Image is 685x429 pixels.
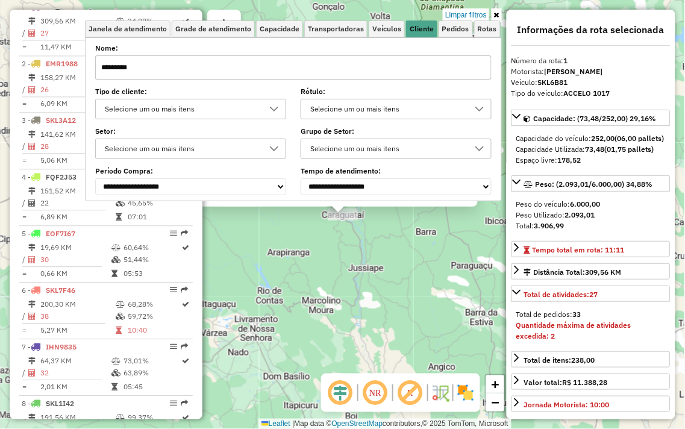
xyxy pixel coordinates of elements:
span: 3 - [22,116,76,125]
span: Janela de atendimento [89,25,167,33]
strong: SKL6B81 [538,78,568,87]
span: SKL7F46 [46,286,75,295]
a: Zoom out [486,393,504,412]
i: % de utilização da cubagem [116,313,125,320]
td: = [22,41,28,53]
strong: 238,00 [572,355,595,365]
i: Total de Atividades [28,30,36,37]
div: Peso: (2.093,01/6.000,00) 34,88% [511,194,671,236]
td: 27 [40,27,115,39]
strong: 73,48 [586,145,605,154]
td: 26 [40,84,115,96]
span: 8 - [22,399,74,408]
span: SKL1I42 [46,399,74,408]
span: IHN9835 [46,342,77,351]
a: Valor total:R$ 11.388,28 [511,374,671,390]
i: % de utilização do peso [111,244,120,251]
a: OpenStreetMap [332,419,383,428]
div: Selecione um ou mais itens [306,99,468,119]
strong: 1 [564,56,568,65]
span: 1 - [22,2,76,11]
i: Distância Total [28,187,36,195]
span: 4 - [22,172,77,181]
img: Exibir/Ocultar setores [456,383,475,402]
td: = [22,211,28,223]
i: Tempo total em rota [111,383,117,390]
div: Total de pedidos: [516,309,666,320]
i: Distância Total [28,301,36,308]
i: % de utilização da cubagem [111,369,120,377]
td: 158,27 KM [40,72,115,84]
em: Opções [170,230,177,237]
label: Tempo de atendimento: [301,166,492,177]
div: Capacidade: (73,48/252,00) 29,16% [511,128,671,171]
span: Rotas [478,25,497,33]
i: Rota otimizada [183,301,190,308]
span: Peso do veículo: [516,199,601,208]
span: 2 - [22,59,78,68]
strong: R$ 11.388,28 [563,378,608,387]
strong: [PERSON_NAME] [545,67,603,76]
a: Tempo total em rota: 11:11 [511,241,671,257]
div: Selecione um ou mais itens [306,139,468,158]
span: Ocultar deslocamento [326,378,355,407]
i: Rota otimizada [183,357,190,365]
div: Selecione um ou mais itens [101,139,263,158]
td: 11,47 KM [40,41,115,53]
span: Veículos [372,25,401,33]
td: 10:40 [127,324,181,336]
td: / [22,310,28,322]
a: Ocultar filtros [492,8,502,22]
td: 0,66 KM [40,268,111,280]
strong: 6.000,00 [571,199,601,208]
span: Cliente [410,25,434,33]
span: Capacidade [260,25,299,33]
div: Veículo: [511,77,671,88]
td: 6,89 KM [40,211,115,223]
i: Rota otimizada [183,244,190,251]
label: Nome: [95,43,492,54]
td: / [22,140,28,152]
td: 64,37 KM [40,355,111,367]
a: Total de atividades:27 [511,286,671,302]
span: 5 - [22,229,75,238]
strong: 3.906,99 [534,221,565,230]
span: Capacidade: (73,48/252,00) 29,16% [534,114,657,123]
a: Distância Total:309,56 KM [511,263,671,280]
span: SKL3A12 [46,116,76,125]
span: Ocultar NR [361,378,390,407]
em: Rota exportada [181,343,188,350]
div: Capacidade do veículo: [516,133,666,144]
td: 309,56 KM [40,15,115,27]
i: Total de Atividades [28,256,36,263]
strong: 33 [573,310,581,319]
span: 6 - [22,286,75,295]
label: Grupo de Setor: [301,126,492,137]
i: Tempo total em rota [111,270,117,277]
i: Distância Total [28,244,36,251]
td: 28 [40,140,115,152]
div: Valor total: [524,377,608,388]
a: Zoom in [486,375,504,393]
td: 30 [40,254,111,266]
i: Distância Total [28,414,36,421]
td: 191,56 KM [40,412,115,424]
td: 60,64% [123,242,181,254]
div: Tipo do veículo: [511,88,671,99]
div: Peso Utilizado: [516,210,666,221]
div: Capacidade Utilizada: [516,144,666,155]
td: / [22,367,28,379]
td: = [22,98,28,110]
i: Distância Total [28,357,36,365]
td: 19,69 KM [40,242,111,254]
td: = [22,268,28,280]
i: % de utilização do peso [116,414,125,421]
td: 59,72% [127,310,181,322]
i: % de utilização da cubagem [111,256,120,263]
strong: 2.093,01 [565,210,595,219]
a: Capacidade: (73,48/252,00) 29,16% [511,110,671,126]
label: Rótulo: [301,86,492,97]
strong: (01,75 pallets) [605,145,654,154]
div: Espaço livre: [516,155,666,166]
strong: 252,00 [592,134,615,143]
